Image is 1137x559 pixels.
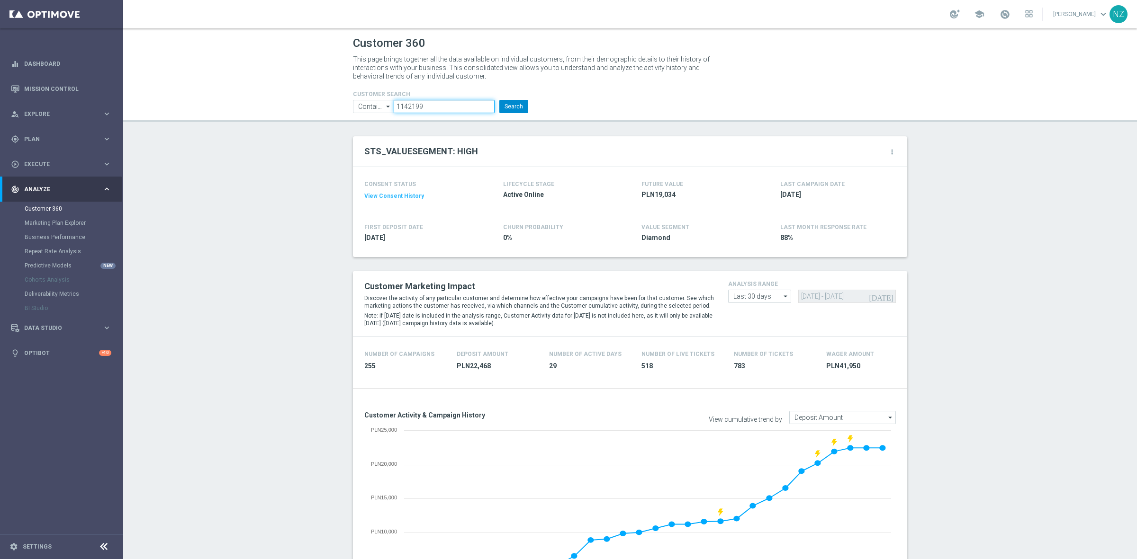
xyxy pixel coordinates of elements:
h4: CONSENT STATUS [364,181,475,187]
h4: Wager Amount [826,351,874,357]
button: lightbulb Optibot +10 [10,349,112,357]
button: play_circle_outline Execute keyboard_arrow_right [10,160,112,168]
button: Data Studio keyboard_arrow_right [10,324,112,332]
div: Cohorts Analysis [25,273,122,287]
span: 88% [780,233,891,242]
div: BI Studio [25,301,122,315]
a: [PERSON_NAME]keyboard_arrow_down [1052,7,1110,21]
h3: Customer Activity & Campaign History [364,411,623,419]
span: 0% [503,233,614,242]
span: 255 [364,362,445,371]
a: Optibot [24,340,99,365]
span: CHURN PROBABILITY [503,224,563,231]
span: PLN22,468 [457,362,538,371]
div: Explore [11,110,102,118]
span: Execute [24,161,102,167]
p: Note: if [DATE] date is included in the analysis range, Customer Activity data for [DATE] is not ... [364,312,714,327]
h4: LAST CAMPAIGN DATE [780,181,845,187]
div: Marketing Plan Explorer [25,216,122,230]
span: 783 [734,362,815,371]
span: LAST MONTH RESPONSE RATE [780,224,866,231]
span: 29 [549,362,630,371]
h4: FUTURE VALUE [641,181,683,187]
a: Deliverability Metrics [25,290,99,298]
h4: analysis range [728,281,896,287]
i: keyboard_arrow_right [102,185,111,194]
i: more_vert [888,148,896,156]
span: PLN41,950 [826,362,907,371]
text: PLN15,000 [371,495,397,500]
button: Search [499,100,528,113]
span: 2017-01-26 [364,233,475,242]
p: This page brings together all the data available on individual customers, from their demographic ... [353,55,718,80]
span: Analyze [24,186,102,192]
button: equalizer Dashboard [10,60,112,68]
a: Repeat Rate Analysis [25,248,99,255]
div: Deliverability Metrics [25,287,122,301]
button: person_search Explore keyboard_arrow_right [10,110,112,118]
i: equalizer [11,60,19,68]
h4: Deposit Amount [457,351,508,357]
i: keyboard_arrow_right [102,160,111,169]
i: track_changes [11,185,19,194]
i: gps_fixed [11,135,19,143]
h4: Number Of Tickets [734,351,793,357]
h2: Customer Marketing Impact [364,281,714,292]
span: school [974,9,984,19]
i: keyboard_arrow_right [102,134,111,143]
a: Mission Control [24,76,111,101]
span: 2025-10-01 [780,190,891,199]
h4: LIFECYCLE STAGE [503,181,554,187]
div: Execute [11,160,102,169]
h4: FIRST DEPOSIT DATE [364,224,423,231]
div: NEW [100,263,116,269]
button: Mission Control [10,85,112,93]
span: Diamond [641,233,752,242]
a: Business Performance [25,233,99,241]
span: keyboard_arrow_down [1098,9,1109,19]
div: Customer 360 [25,202,122,216]
span: Explore [24,111,102,117]
i: arrow_drop_down [384,100,393,113]
a: Settings [23,544,52,550]
div: track_changes Analyze keyboard_arrow_right [10,186,112,193]
div: +10 [99,350,111,356]
a: Marketing Plan Explorer [25,219,99,227]
span: 518 [641,362,722,371]
input: analysis range [728,290,791,303]
label: View cumulative trend by [709,416,782,424]
i: keyboard_arrow_right [102,323,111,332]
i: play_circle_outline [11,160,19,169]
h4: Number Of Live Tickets [641,351,714,357]
div: NZ [1110,5,1128,23]
i: settings [9,542,18,551]
i: keyboard_arrow_right [102,109,111,118]
div: Predictive Models [25,258,122,273]
i: lightbulb [11,349,19,357]
div: Mission Control [11,76,111,101]
div: Dashboard [11,51,111,76]
button: gps_fixed Plan keyboard_arrow_right [10,135,112,143]
i: arrow_drop_down [886,411,895,424]
i: arrow_drop_down [781,290,791,302]
p: Discover the activity of any particular customer and determine how effective your campaigns have ... [364,294,714,310]
div: Business Performance [25,230,122,244]
h4: CUSTOMER SEARCH [353,91,528,98]
h2: STS_VALUESEGMENT: HIGH [364,146,478,157]
div: Analyze [11,185,102,194]
h1: Customer 360 [353,36,907,50]
div: Optibot [11,340,111,365]
i: person_search [11,110,19,118]
text: PLN25,000 [371,427,397,433]
span: Plan [24,136,102,142]
h4: VALUE SEGMENT [641,224,689,231]
a: Predictive Models [25,262,99,269]
text: PLN10,000 [371,529,397,534]
div: Plan [11,135,102,143]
